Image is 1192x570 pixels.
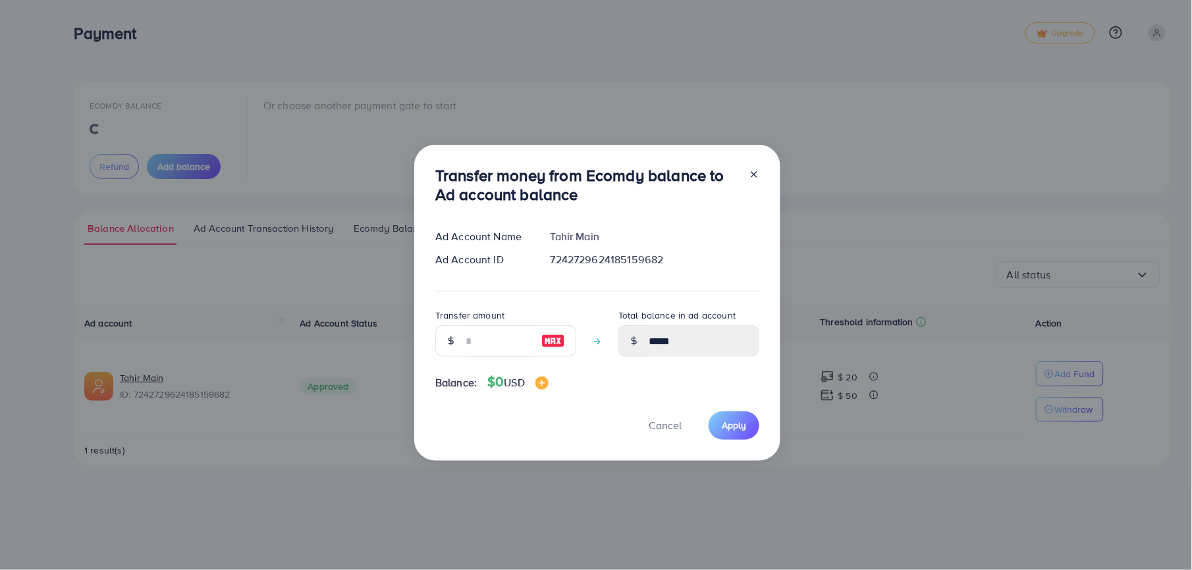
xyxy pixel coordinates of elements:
[541,333,565,349] img: image
[435,309,504,322] label: Transfer amount
[435,375,477,390] span: Balance:
[540,229,770,244] div: Tahir Main
[425,252,540,267] div: Ad Account ID
[487,374,549,390] h4: $0
[709,411,759,440] button: Apply
[535,376,549,390] img: image
[540,252,770,267] div: 7242729624185159682
[504,375,525,390] span: USD
[435,166,738,204] h3: Transfer money from Ecomdy balance to Ad account balance
[649,418,682,432] span: Cancel
[722,419,746,432] span: Apply
[632,411,698,440] button: Cancel
[618,309,736,322] label: Total balance in ad account
[425,229,540,244] div: Ad Account Name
